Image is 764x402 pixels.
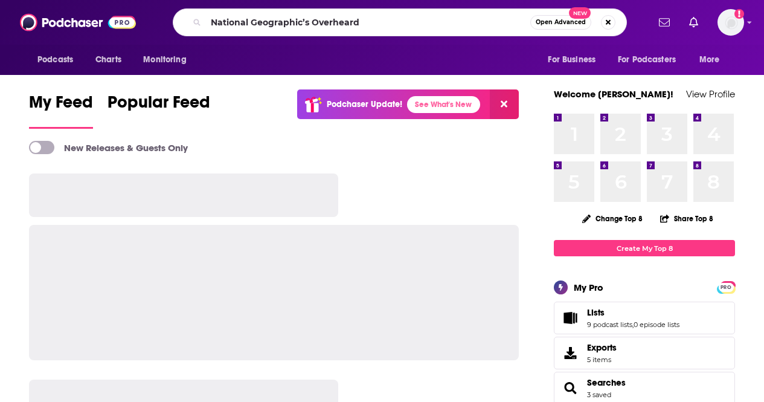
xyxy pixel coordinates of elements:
a: PRO [719,282,733,291]
span: Exports [587,342,617,353]
button: open menu [691,48,735,71]
span: Logged in as dmessina [717,9,744,36]
a: Charts [88,48,129,71]
button: open menu [135,48,202,71]
span: Popular Feed [108,92,210,120]
button: Show profile menu [717,9,744,36]
div: My Pro [574,282,603,293]
a: Create My Top 8 [554,240,735,256]
a: View Profile [686,88,735,100]
span: Podcasts [37,51,73,68]
button: Open AdvancedNew [530,15,591,30]
a: Lists [587,307,679,318]
span: Open Advanced [536,19,586,25]
a: 9 podcast lists [587,320,632,329]
a: 0 episode lists [634,320,679,329]
span: New [569,7,591,19]
span: Lists [554,302,735,334]
span: For Podcasters [618,51,676,68]
a: 3 saved [587,391,611,399]
a: Exports [554,337,735,369]
input: Search podcasts, credits, & more... [206,13,530,32]
div: Search podcasts, credits, & more... [173,8,627,36]
img: Podchaser - Follow, Share and Rate Podcasts [20,11,136,34]
button: Change Top 8 [575,211,650,226]
button: open menu [29,48,89,71]
span: Lists [587,307,605,318]
a: Lists [558,310,582,326]
span: PRO [719,283,733,292]
p: Podchaser Update! [327,99,402,109]
a: See What's New [407,96,480,113]
a: Popular Feed [108,92,210,129]
button: open menu [539,48,611,71]
img: User Profile [717,9,744,36]
span: For Business [548,51,595,68]
span: Monitoring [143,51,186,68]
a: Show notifications dropdown [684,12,703,33]
a: Searches [558,380,582,397]
button: Share Top 8 [660,207,714,230]
span: My Feed [29,92,93,120]
a: Searches [587,377,626,388]
a: Show notifications dropdown [654,12,675,33]
a: Welcome [PERSON_NAME]! [554,88,673,100]
span: 5 items [587,355,617,364]
span: Exports [558,345,582,361]
span: Charts [95,51,121,68]
span: More [699,51,720,68]
button: open menu [610,48,693,71]
span: , [632,320,634,329]
svg: Add a profile image [734,9,744,19]
a: My Feed [29,92,93,129]
a: New Releases & Guests Only [29,141,188,154]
